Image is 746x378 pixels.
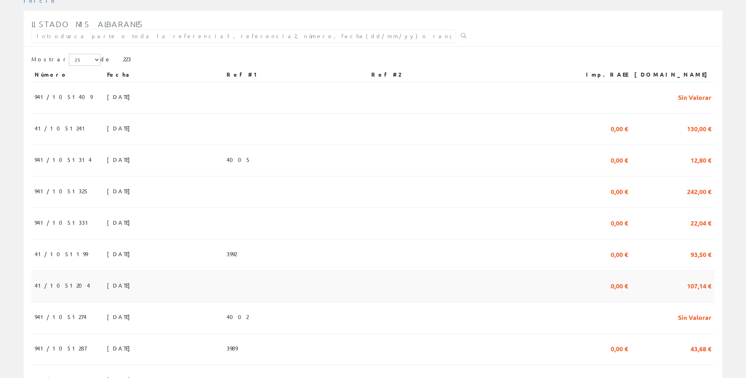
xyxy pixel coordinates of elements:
span: [DATE] [107,247,134,261]
span: 3989 [227,341,238,355]
span: Listado mis albaranes [31,19,144,29]
th: [DOMAIN_NAME] [631,68,715,82]
span: 22,04 € [691,216,711,229]
span: 941/1051331 [35,216,92,229]
div: de 223 [31,54,715,68]
th: Ref #1 [223,68,368,82]
span: 0,00 € [611,341,628,355]
span: 0,00 € [611,279,628,292]
span: 41/1051241 [35,121,88,135]
select: Mostrar [69,54,100,66]
span: [DATE] [107,184,134,198]
span: 0,00 € [611,216,628,229]
span: 93,50 € [691,247,711,261]
span: Sin Valorar [678,90,711,103]
span: 3992 [227,247,237,261]
span: 941/1051314 [35,153,92,166]
span: 43,68 € [691,341,711,355]
span: 0,00 € [611,247,628,261]
span: 0,00 € [611,153,628,166]
span: 941/1051274 [35,310,87,323]
span: 4002 [227,310,249,323]
span: [DATE] [107,216,134,229]
span: [DATE] [107,121,134,135]
span: Sin Valorar [678,310,711,323]
th: Imp.RAEE [572,68,631,82]
span: 41/1051204 [35,279,90,292]
span: [DATE] [107,341,134,355]
span: [DATE] [107,90,134,103]
span: 12,80 € [691,153,711,166]
th: Ref #2 [368,68,572,82]
span: 242,00 € [687,184,711,198]
span: 0,00 € [611,121,628,135]
span: 107,14 € [687,279,711,292]
span: 4005 [227,153,251,166]
span: [DATE] [107,279,134,292]
th: Número [31,68,104,82]
span: [DATE] [107,153,134,166]
span: 941/1051287 [35,341,87,355]
th: Fecha [104,68,223,82]
span: [DATE] [107,310,134,323]
span: 130,00 € [687,121,711,135]
input: Introduzca parte o toda la referencia1, referencia2, número, fecha(dd/mm/yy) o rango de fechas(dd... [31,29,456,42]
span: 941/1051325 [35,184,89,198]
span: 41/1051199 [35,247,88,261]
span: 0,00 € [611,184,628,198]
span: 941/1051409 [35,90,92,103]
label: Mostrar [31,54,100,66]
